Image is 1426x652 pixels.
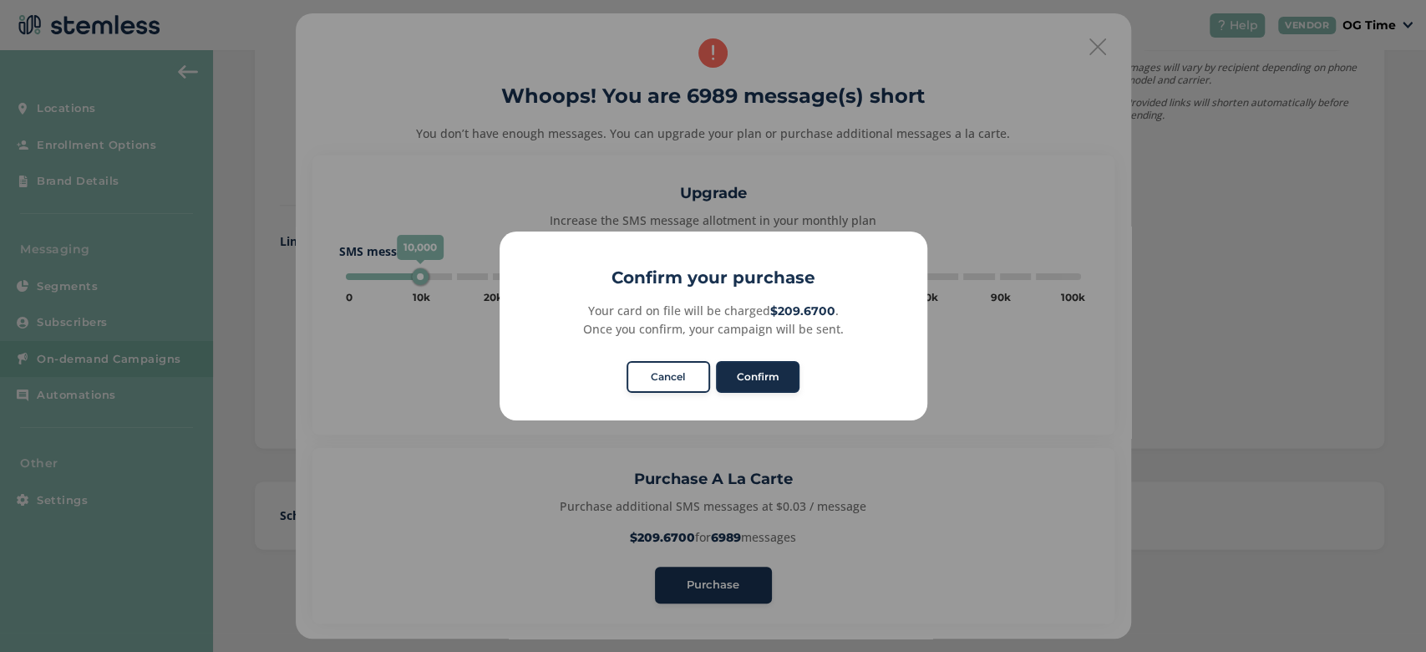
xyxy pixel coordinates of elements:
[627,361,710,393] button: Cancel
[500,265,927,290] h2: Confirm your purchase
[716,361,799,393] button: Confirm
[518,302,908,338] div: Your card on file will be charged . Once you confirm, your campaign will be sent.
[770,303,835,318] strong: $209.6700
[1342,572,1426,652] iframe: Chat Widget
